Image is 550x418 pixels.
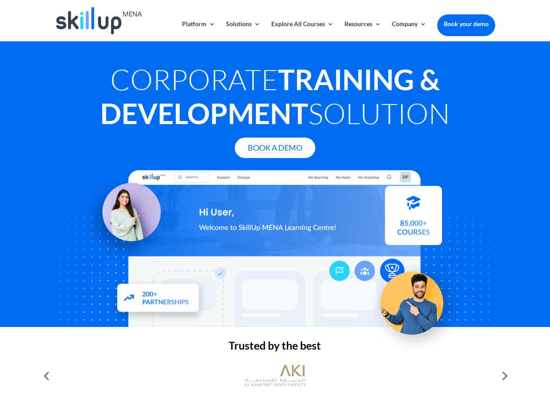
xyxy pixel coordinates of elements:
[182,21,215,41] a: Platform
[226,21,260,41] a: Solutions
[56,7,142,34] img: Skillup Mena
[405,324,550,418] iframe: Chat Widget
[235,138,315,158] a: Book A Demo
[81,173,169,261] img: Learning Management Solution - SkillUp
[385,190,442,249] img: Courses library - SkillUp MENA
[344,21,381,41] a: Resources
[271,21,334,41] a: Explore All Courses
[392,21,426,41] a: Company
[100,62,440,130] strong: Training & Development
[244,361,305,391] img: al khayyat investments logo
[108,276,209,323] img: Partners - SkillUp Mena
[55,62,495,135] h1: Corporate Solution
[55,340,495,355] h2: Trusted by the best
[437,14,495,34] a: Book your demo
[368,253,464,350] img: Upskill your workforce - SkillUp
